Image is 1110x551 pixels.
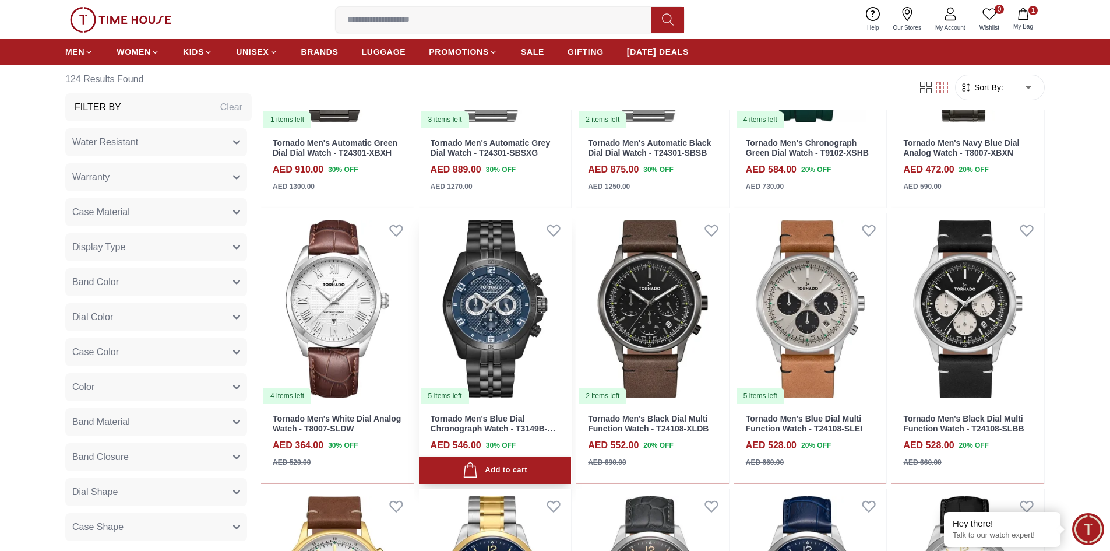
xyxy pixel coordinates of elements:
div: AED 1300.00 [273,181,315,192]
div: 4 items left [737,111,784,128]
span: 20 % OFF [643,440,673,451]
span: 20 % OFF [959,440,989,451]
span: Dial Color [72,310,113,324]
a: BRANDS [301,41,339,62]
button: Case Shape [65,513,247,541]
span: My Bag [1009,22,1038,31]
span: 30 % OFF [486,164,516,175]
h4: AED 528.00 [746,438,797,452]
h4: AED 552.00 [588,438,639,452]
span: My Account [931,23,970,32]
a: Tornado Men's Black Dial Multi Function Watch - T24108-SLBB [903,414,1024,433]
button: Dial Color [65,303,247,331]
span: 20 % OFF [801,164,831,175]
span: 1 [1028,6,1038,15]
button: Band Closure [65,443,247,471]
span: PROMOTIONS [429,46,489,58]
h4: AED 364.00 [273,438,323,452]
a: Tornado Men's Blue Dial Multi Function Watch - T24108-SLEI5 items left [734,213,887,405]
button: Color [65,373,247,401]
div: 2 items left [579,388,626,404]
span: Warranty [72,170,110,184]
a: UNISEX [236,41,277,62]
img: ... [70,7,171,33]
span: Help [862,23,884,32]
a: Tornado Men's White Dial Analog Watch - T8007-SLDW4 items left [261,213,414,405]
a: WOMEN [117,41,160,62]
div: Chat Widget [1072,513,1104,545]
span: Display Type [72,240,125,254]
a: Tornado Men's Automatic Black Dial Dial Watch - T24301-SBSB [588,138,711,157]
div: AED 730.00 [746,181,784,192]
span: [DATE] DEALS [627,46,689,58]
div: 1 items left [263,111,311,128]
span: 30 % OFF [328,440,358,451]
div: 3 items left [421,111,469,128]
button: Band Color [65,268,247,296]
button: Warranty [65,163,247,191]
a: Tornado Men's Black Dial Multi Function Watch - T24108-XLDB [588,414,709,433]
button: 1My Bag [1006,6,1040,33]
a: SALE [521,41,544,62]
a: [DATE] DEALS [627,41,689,62]
div: 2 items left [579,111,626,128]
div: Hey there! [953,518,1052,529]
div: AED 660.00 [903,457,941,468]
img: Tornado Men's White Dial Analog Watch - T8007-SLDW [261,213,414,405]
span: Case Color [72,345,119,359]
a: Our Stores [886,5,928,34]
img: Tornado Men's Blue Dial Multi Function Watch - T24108-SLEI [734,213,887,405]
button: Case Color [65,338,247,366]
div: AED 1270.00 [431,181,473,192]
span: Case Material [72,205,130,219]
a: Tornado Men's White Dial Analog Watch - T8007-SLDW [273,414,401,433]
button: Display Type [65,233,247,261]
span: Band Closure [72,450,129,464]
span: Sort By: [972,82,1003,93]
div: AED 1250.00 [588,181,630,192]
h6: 124 Results Found [65,65,252,93]
img: Tornado Men's Black Dial Multi Function Watch - T24108-SLBB [891,213,1044,405]
span: Band Color [72,275,119,289]
div: AED 660.00 [746,457,784,468]
h4: AED 889.00 [431,163,481,177]
button: Sort By: [960,82,1003,93]
a: 0Wishlist [972,5,1006,34]
a: Help [860,5,886,34]
span: Water Resistant [72,135,138,149]
a: KIDS [183,41,213,62]
span: 30 % OFF [643,164,673,175]
div: 4 items left [263,388,311,404]
span: Color [72,380,94,394]
h4: AED 528.00 [903,438,954,452]
a: Tornado Men's Chronograph Green Dial Watch - T9102-XSHB [746,138,869,157]
span: 30 % OFF [328,164,358,175]
h4: AED 584.00 [746,163,797,177]
button: Band Material [65,408,247,436]
span: 20 % OFF [801,440,831,451]
span: 30 % OFF [486,440,516,451]
div: AED 520.00 [273,457,311,468]
div: 5 items left [737,388,784,404]
button: Case Material [65,198,247,226]
div: AED 590.00 [903,181,941,192]
h4: AED 472.00 [903,163,954,177]
a: Tornado Men's Black Dial Multi Function Watch - T24108-XLDB2 items left [576,213,729,405]
h4: AED 546.00 [431,438,481,452]
img: Tornado Men's Black Dial Multi Function Watch - T24108-XLDB [576,213,729,405]
h4: AED 875.00 [588,163,639,177]
button: Water Resistant [65,128,247,156]
span: BRANDS [301,46,339,58]
div: Clear [220,100,242,114]
a: Tornado Men's Blue Dial Multi Function Watch - T24108-SLEI [746,414,862,433]
img: Tornado Men's Blue Dial Chronograph Watch - T3149B-BBBJ [419,213,572,405]
div: Add to cart [463,462,527,478]
div: AED 690.00 [588,457,626,468]
span: LUGGAGE [362,46,406,58]
span: 0 [995,5,1004,14]
span: KIDS [183,46,204,58]
button: Dial Shape [65,478,247,506]
span: Our Stores [889,23,926,32]
span: MEN [65,46,84,58]
p: Talk to our watch expert! [953,531,1052,541]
